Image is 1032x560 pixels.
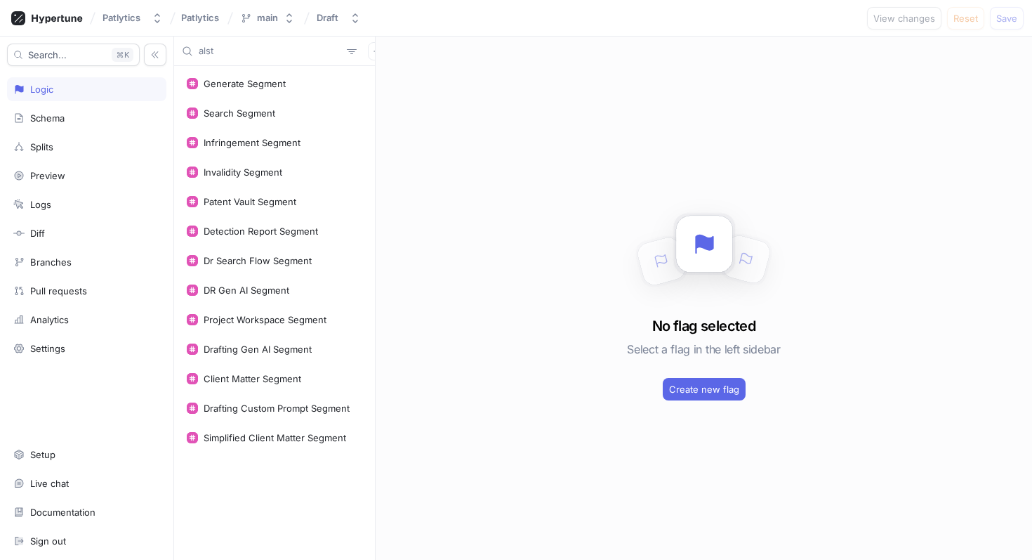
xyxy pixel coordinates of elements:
div: Project Workspace Segment [204,314,326,325]
button: main [234,6,300,30]
div: Dr Search Flow Segment [204,255,312,266]
div: Drafting Gen AI Segment [204,344,312,355]
div: Setup [30,449,55,460]
button: Draft [311,6,366,30]
div: Drafting Custom Prompt Segment [204,403,350,414]
div: Live chat [30,478,69,489]
div: DR Gen AI Segment [204,285,289,296]
div: Generate Segment [204,78,286,89]
div: Settings [30,343,65,354]
div: Schema [30,112,65,124]
button: Patlytics [97,6,168,30]
div: Logs [30,199,51,210]
input: Search... [199,44,341,58]
div: Preview [30,170,65,181]
div: Client Matter Segment [204,373,301,384]
div: Pull requests [30,285,87,297]
span: Search... [28,51,67,59]
button: View changes [867,7,941,30]
div: Splits [30,141,53,152]
div: Simplified Client Matter Segment [204,432,346,443]
div: Branches [30,256,72,268]
span: Save [996,14,1017,22]
div: Infringement Segment [204,137,300,148]
div: Patlytics [102,12,140,24]
span: Create new flag [669,385,739,393]
button: Search...K [7,44,140,66]
h3: No flag selected [652,315,755,337]
div: Analytics [30,314,69,325]
button: Create new flag [663,378,746,401]
button: Save [990,7,1024,30]
div: Detection Report Segment [204,226,318,237]
div: Draft [317,12,338,24]
h5: Select a flag in the left sidebar [627,337,780,362]
button: Reset [947,7,984,30]
div: Logic [30,84,53,95]
div: K [112,48,133,62]
div: Sign out [30,535,66,547]
div: main [257,12,278,24]
div: Documentation [30,507,95,518]
span: Patlytics [181,13,219,22]
a: Documentation [7,500,166,524]
div: Invalidity Segment [204,167,282,178]
span: Reset [953,14,978,22]
div: Search Segment [204,108,275,119]
span: View changes [873,14,935,22]
div: Diff [30,228,45,239]
div: Patent Vault Segment [204,196,296,207]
